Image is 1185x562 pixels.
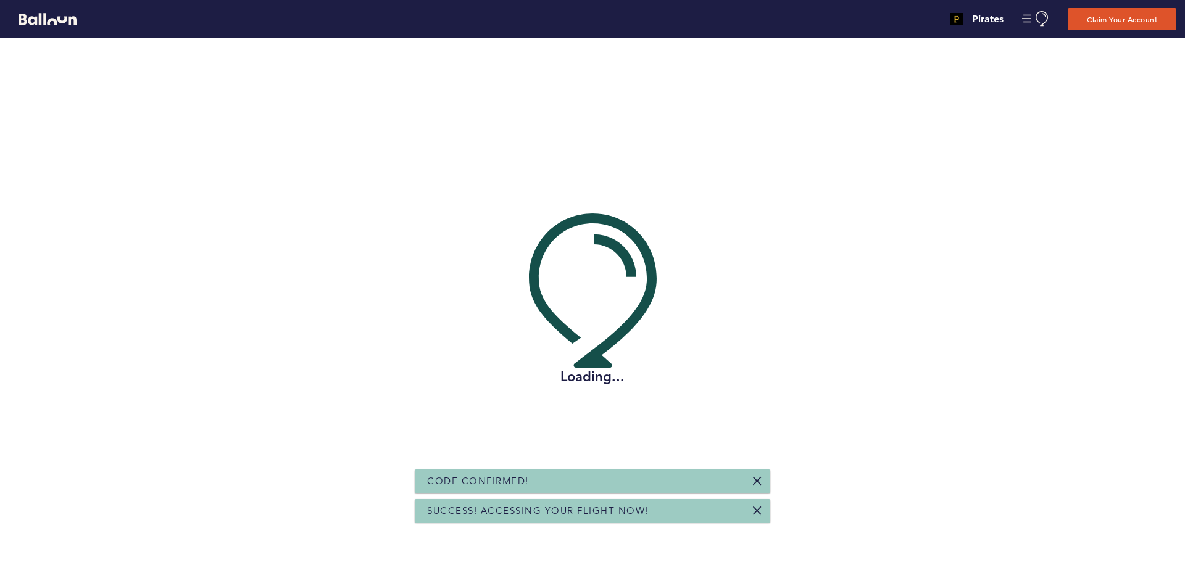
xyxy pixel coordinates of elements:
button: Claim Your Account [1068,8,1176,30]
svg: Balloon [19,13,77,25]
h2: Loading... [529,368,657,386]
a: Balloon [9,12,77,25]
button: Manage Account [1022,11,1050,27]
h4: Pirates [972,12,1004,27]
div: Success! Accessing your flight now! [415,499,770,523]
div: Code Confirmed! [415,469,770,493]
